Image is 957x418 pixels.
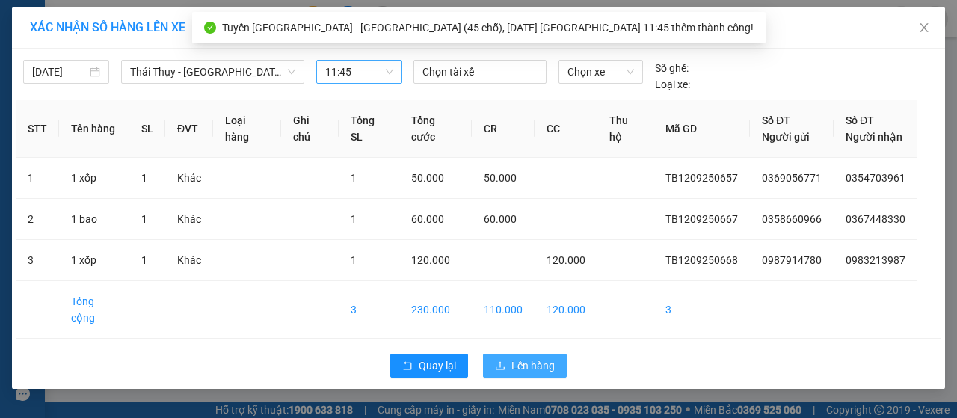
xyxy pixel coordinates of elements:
[846,131,902,143] span: Người nhận
[653,281,750,339] td: 3
[287,67,296,76] span: down
[141,213,147,225] span: 1
[918,22,930,34] span: close
[762,213,822,225] span: 0358660966
[567,61,634,83] span: Chọn xe
[846,114,874,126] span: Số ĐT
[535,281,597,339] td: 120.000
[653,100,750,158] th: Mã GD
[59,158,129,199] td: 1 xốp
[597,100,653,158] th: Thu hộ
[665,254,738,266] span: TB1209250668
[484,172,517,184] span: 50.000
[411,254,450,266] span: 120.000
[484,213,517,225] span: 60.000
[472,100,535,158] th: CR
[16,199,59,240] td: 2
[129,100,165,158] th: SL
[846,213,905,225] span: 0367448330
[511,357,555,374] span: Lên hàng
[846,254,905,266] span: 0983213987
[165,199,213,240] td: Khác
[351,172,357,184] span: 1
[59,199,129,240] td: 1 bao
[281,100,339,158] th: Ghi chú
[535,100,597,158] th: CC
[483,354,567,378] button: uploadLên hàng
[325,61,393,83] span: 11:45
[339,100,399,158] th: Tổng SL
[339,281,399,339] td: 3
[213,100,281,158] th: Loại hàng
[495,360,505,372] span: upload
[165,240,213,281] td: Khác
[762,172,822,184] span: 0369056771
[59,240,129,281] td: 1 xốp
[130,61,295,83] span: Thái Thụy - Hà Nội (45 chỗ)
[16,158,59,199] td: 1
[655,60,689,76] span: Số ghế:
[16,240,59,281] td: 3
[351,213,357,225] span: 1
[402,360,413,372] span: rollback
[32,64,87,80] input: 12/09/2025
[16,100,59,158] th: STT
[762,131,810,143] span: Người gửi
[665,172,738,184] span: TB1209250657
[846,172,905,184] span: 0354703961
[390,354,468,378] button: rollbackQuay lại
[204,22,216,34] span: check-circle
[411,213,444,225] span: 60.000
[547,254,585,266] span: 120.000
[59,100,129,158] th: Tên hàng
[762,114,790,126] span: Số ĐT
[165,158,213,199] td: Khác
[141,172,147,184] span: 1
[399,281,472,339] td: 230.000
[399,100,472,158] th: Tổng cước
[351,254,357,266] span: 1
[472,281,535,339] td: 110.000
[141,254,147,266] span: 1
[59,281,129,339] td: Tổng cộng
[165,100,213,158] th: ĐVT
[419,357,456,374] span: Quay lại
[665,213,738,225] span: TB1209250667
[903,7,945,49] button: Close
[655,76,690,93] span: Loại xe:
[222,22,754,34] span: Tuyến [GEOGRAPHIC_DATA] - [GEOGRAPHIC_DATA] (45 chỗ), [DATE] [GEOGRAPHIC_DATA] 11:45 thêm thành c...
[762,254,822,266] span: 0987914780
[30,20,185,34] span: XÁC NHẬN SỐ HÀNG LÊN XE
[411,172,444,184] span: 50.000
